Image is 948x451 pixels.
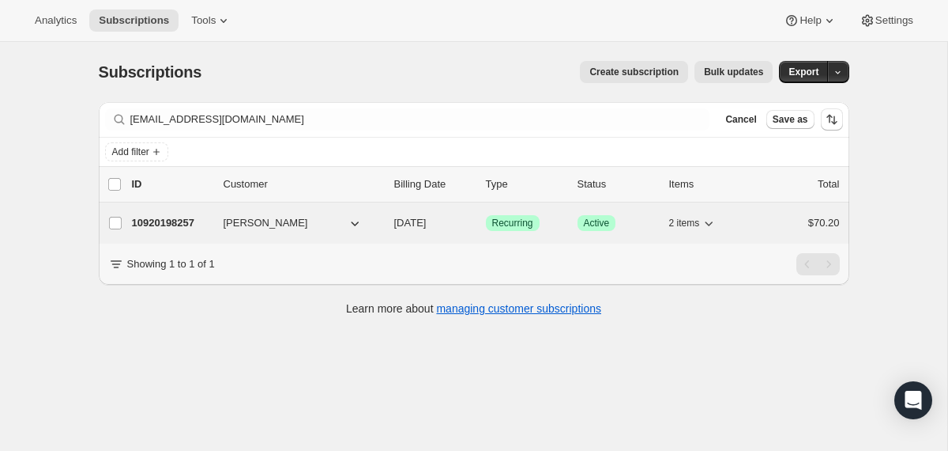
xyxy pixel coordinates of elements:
[774,9,846,32] button: Help
[766,110,814,129] button: Save as
[669,217,700,229] span: 2 items
[796,253,840,275] nav: Pagination
[182,9,241,32] button: Tools
[191,14,216,27] span: Tools
[394,176,473,192] p: Billing Date
[850,9,923,32] button: Settings
[132,215,211,231] p: 10920198257
[808,217,840,229] span: $70.20
[725,113,756,126] span: Cancel
[589,66,679,78] span: Create subscription
[821,108,843,131] button: Sort the results
[779,61,828,83] button: Export
[132,176,211,192] p: ID
[214,210,372,236] button: [PERSON_NAME]
[224,176,382,192] p: Customer
[704,66,763,78] span: Bulk updates
[584,217,610,229] span: Active
[130,108,710,131] input: Filter subscribers
[486,176,565,192] div: Type
[875,14,913,27] span: Settings
[105,142,168,161] button: Add filter
[112,146,149,158] span: Add filter
[577,176,656,192] p: Status
[132,176,840,192] div: IDCustomerBilling DateTypeStatusItemsTotal
[99,14,169,27] span: Subscriptions
[580,61,688,83] button: Create subscription
[799,14,821,27] span: Help
[719,110,762,129] button: Cancel
[127,256,215,272] p: Showing 1 to 1 of 1
[669,176,748,192] div: Items
[788,66,818,78] span: Export
[89,9,179,32] button: Subscriptions
[818,176,839,192] p: Total
[224,215,308,231] span: [PERSON_NAME]
[346,301,601,316] p: Learn more about
[492,217,533,229] span: Recurring
[25,9,86,32] button: Analytics
[436,302,601,315] a: managing customer subscriptions
[894,381,932,419] div: Open Intercom Messenger
[773,113,808,126] span: Save as
[694,61,773,83] button: Bulk updates
[99,63,202,81] span: Subscriptions
[35,14,77,27] span: Analytics
[394,217,427,229] span: [DATE]
[669,212,717,234] button: 2 items
[132,212,840,234] div: 10920198257[PERSON_NAME][DATE]SuccessRecurringSuccessActive2 items$70.20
